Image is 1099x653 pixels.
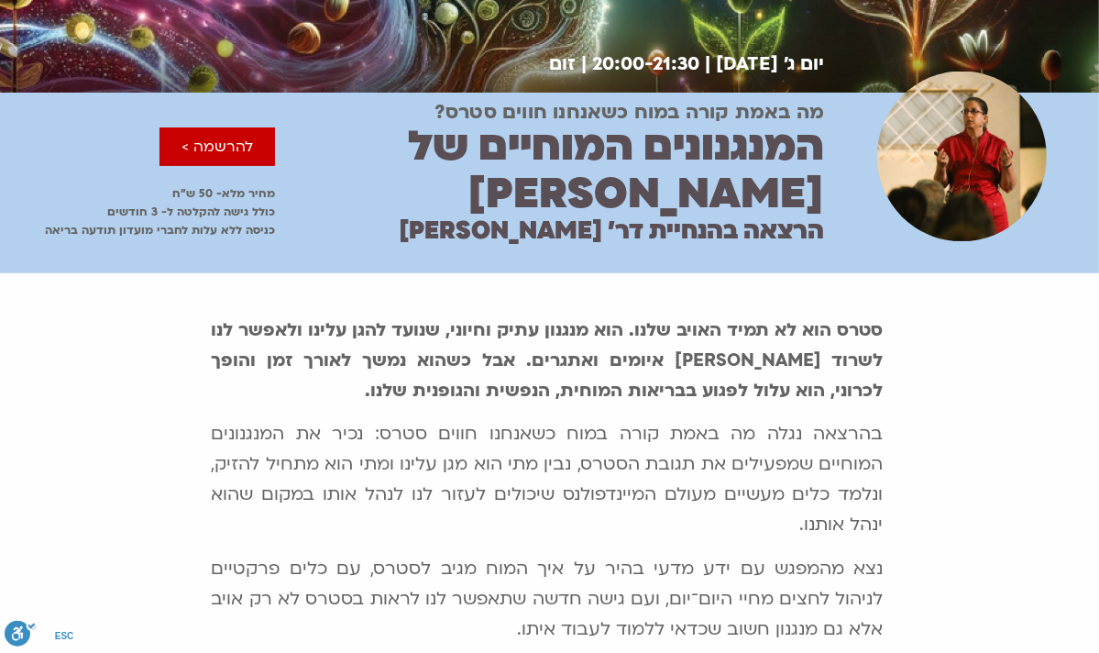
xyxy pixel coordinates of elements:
span: להרשמה > [181,138,253,155]
p: בהרצאה נגלה מה באמת קורה במוח כשאנחנו חווים סטרס: נכיר את המנגנונים המוחיים שמפעילים את תגובת הסט... [211,419,883,540]
p: נצא מהמפגש עם ידע מדעי בהיר על איך המוח מגיב לסטרס, עם כלים פרקטיים לניהול לחצים מחיי היום־יום, ו... [211,554,883,645]
b: סטרס הוא לא תמיד האויב שלנו. הוא מנגנון עתיק וחיוני, שנועד להגן עלינו ולאפשר לנו לשרוד [PERSON_NA... [211,318,883,403]
h2: יום ג׳ [DATE] | 20:00-21:30 | זום [535,53,824,74]
h2: מה באמת קורה במוח כשאנחנו חווים סטרס? [434,102,824,124]
a: להרשמה > [159,127,275,166]
h2: המנגנונים המוחיים של [PERSON_NAME] [275,123,825,218]
h2: הרצאה בהנחיית דר׳ [PERSON_NAME] [399,217,824,245]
